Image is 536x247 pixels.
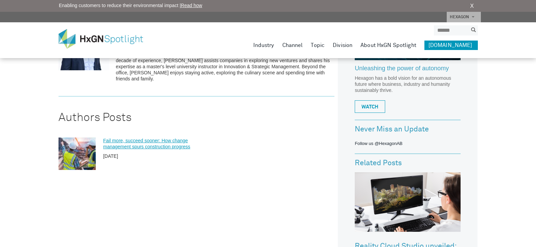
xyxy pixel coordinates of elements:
img: Reality Cloud Studio unveiled: 9 key reactions [355,172,461,232]
a: Unleashing the power of autonomy [355,65,461,75]
h3: Never Miss an Update [355,125,461,133]
a: WATCH [355,100,385,113]
a: Channel [282,41,303,50]
a: About HxGN Spotlight [360,41,416,50]
a: X [470,2,474,10]
a: [DOMAIN_NAME] [424,41,478,50]
a: Fail more, succeed sooner: How change management spurs construction progress [103,138,193,150]
p: Hexagon has a bold vision for an autonomous future where business, industry and humanity sustaina... [355,75,461,93]
time: [DATE] [103,153,118,159]
a: Topic [311,41,325,50]
h2: Authors Posts [59,106,335,129]
a: Industry [253,41,274,50]
a: Read how [181,3,202,8]
a: Division [333,41,352,50]
span: Enabling customers to reduce their environmental impact | [59,2,202,9]
img: HxGN Spotlight [59,29,153,49]
a: HEXAGON [447,12,481,22]
h3: Related Posts [355,159,461,167]
a: Follow us @HexagonAB [355,141,402,146]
